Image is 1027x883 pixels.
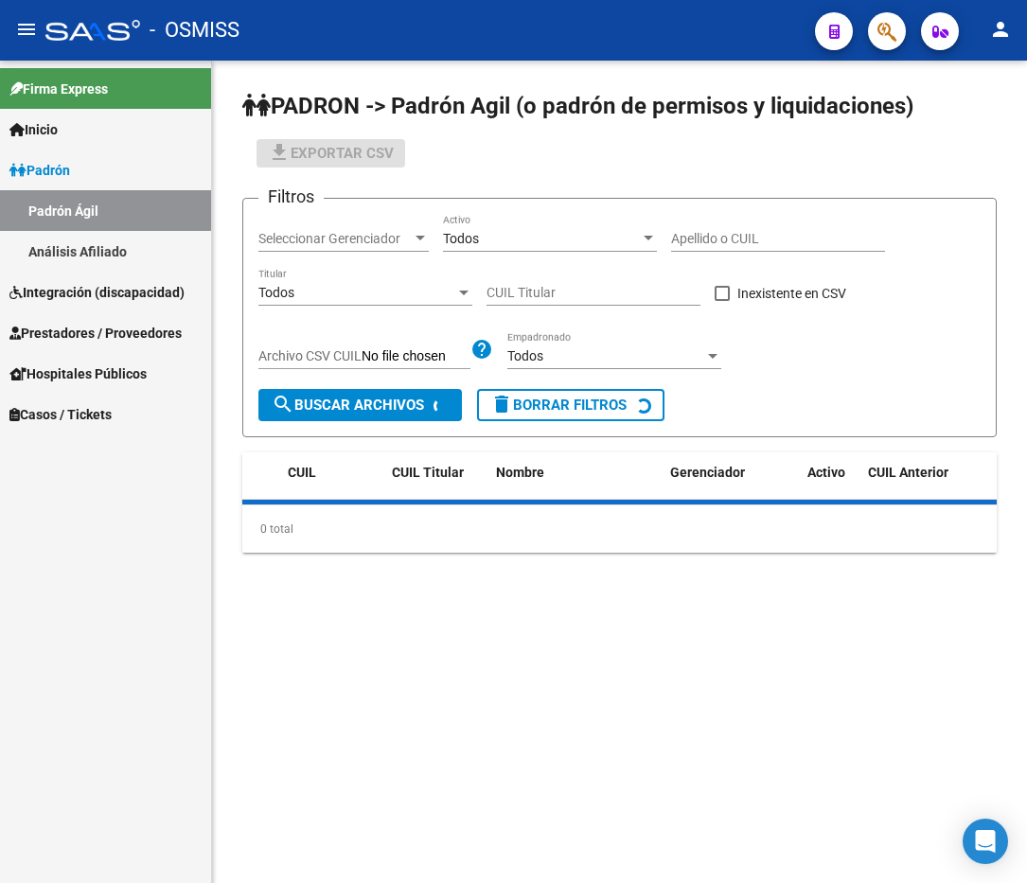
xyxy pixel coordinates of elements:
[800,452,860,493] datatable-header-cell: Activo
[257,139,405,168] button: Exportar CSV
[807,465,845,480] span: Activo
[150,9,239,51] span: - OSMISS
[242,93,913,119] span: PADRON -> Padrón Agil (o padrón de permisos y liquidaciones)
[258,184,324,210] h3: Filtros
[384,452,488,493] datatable-header-cell: CUIL Titular
[470,338,493,361] mat-icon: help
[490,393,513,415] mat-icon: delete
[258,348,362,363] span: Archivo CSV CUIL
[258,231,412,247] span: Seleccionar Gerenciador
[280,452,384,493] datatable-header-cell: CUIL
[868,465,948,480] span: CUIL Anterior
[272,393,294,415] mat-icon: search
[362,348,470,365] input: Archivo CSV CUIL
[9,363,147,384] span: Hospitales Públicos
[477,389,664,421] button: Borrar Filtros
[963,819,1008,864] div: Open Intercom Messenger
[507,348,543,363] span: Todos
[443,231,479,246] span: Todos
[242,505,997,553] div: 0 total
[989,18,1012,41] mat-icon: person
[392,465,464,480] span: CUIL Titular
[268,141,291,164] mat-icon: file_download
[15,18,38,41] mat-icon: menu
[288,465,316,480] span: CUIL
[490,397,627,414] span: Borrar Filtros
[272,397,424,414] span: Buscar Archivos
[9,323,182,344] span: Prestadores / Proveedores
[258,389,462,421] button: Buscar Archivos
[488,452,663,493] datatable-header-cell: Nombre
[268,145,394,162] span: Exportar CSV
[663,452,799,493] datatable-header-cell: Gerenciador
[9,404,112,425] span: Casos / Tickets
[670,465,745,480] span: Gerenciador
[496,465,544,480] span: Nombre
[860,452,997,493] datatable-header-cell: CUIL Anterior
[737,282,846,305] span: Inexistente en CSV
[9,119,58,140] span: Inicio
[9,79,108,99] span: Firma Express
[9,282,185,303] span: Integración (discapacidad)
[258,285,294,300] span: Todos
[9,160,70,181] span: Padrón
